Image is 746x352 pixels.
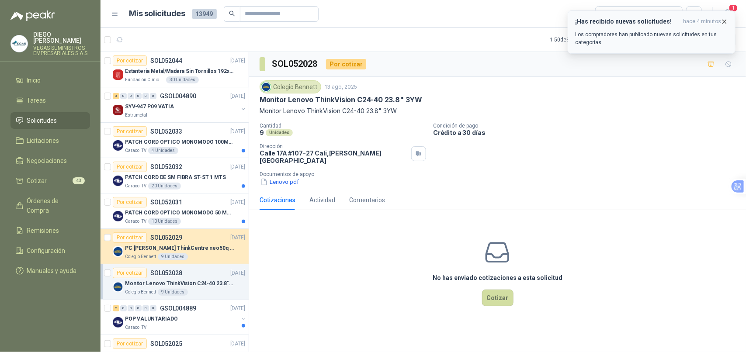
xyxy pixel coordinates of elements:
[125,244,234,252] p: PC [PERSON_NAME] ThinkCentre neo50q Gen 4 Core i5 16Gb 512Gb SSD Win 11 Pro 3YW Con Teclado y Mouse
[73,177,85,184] span: 43
[10,242,90,259] a: Configuración
[113,282,123,292] img: Company Logo
[260,123,426,129] p: Cantidad
[230,234,245,242] p: [DATE]
[260,149,408,164] p: Calle 17A #107-27 Cali , [PERSON_NAME][GEOGRAPHIC_DATA]
[125,76,164,83] p: Fundación Clínica Shaio
[230,163,245,171] p: [DATE]
[482,290,514,306] button: Cotizar
[326,59,366,69] div: Por cotizar
[113,162,147,172] div: Por cotizar
[113,268,147,278] div: Por cotizar
[113,303,247,331] a: 2 0 0 0 0 0 GSOL004889[DATE] Company LogoPOP VALUNTARIADOCaracol TV
[142,93,149,99] div: 0
[192,9,217,19] span: 13949
[150,305,156,311] div: 0
[128,305,134,311] div: 0
[568,10,736,54] button: ¡Has recibido nuevas solicitudes!hace 4 minutos Los compradores han publicado nuevas solicitudes ...
[125,209,234,217] p: PATCH CORD OPTICO MONOMODO 50 MTS
[261,82,271,92] img: Company Logo
[113,69,123,80] img: Company Logo
[150,270,182,276] p: SOL052028
[113,305,119,311] div: 2
[150,58,182,64] p: SOL052044
[113,93,119,99] div: 3
[113,126,147,137] div: Por cotizar
[325,83,357,91] p: 13 ago, 2025
[27,116,57,125] span: Solicitudes
[166,76,199,83] div: 30 Unidades
[27,76,41,85] span: Inicio
[125,280,234,288] p: Monitor Lenovo ThinkVision C24-40 23.8" 3YW
[27,246,66,255] span: Configuración
[125,183,146,190] p: Caracol TV
[150,341,182,347] p: SOL052025
[729,4,738,12] span: 1
[125,315,178,323] p: POP VALUNTARIADO
[230,269,245,277] p: [DATE]
[125,173,226,182] p: PATCH CORD DE SM FIBRA ST-ST 1 MTS
[230,340,245,348] p: [DATE]
[27,266,77,276] span: Manuales y ayuda
[150,235,182,241] p: SOL052029
[125,138,234,146] p: PATCH CORD OPTICO MONOMODO 100MTS
[125,324,146,331] p: Caracol TV
[260,171,743,177] p: Documentos de apoyo
[260,143,408,149] p: Dirección
[309,195,335,205] div: Actividad
[101,123,249,158] a: Por cotizarSOL052033[DATE] Company LogoPATCH CORD OPTICO MONOMODO 100MTSCaracol TV4 Unidades
[10,10,55,21] img: Logo peakr
[101,193,249,229] a: Por cotizarSOL052031[DATE] Company LogoPATCH CORD OPTICO MONOMODO 50 MTSCaracol TV10 Unidades
[158,253,188,260] div: 9 Unidades
[260,177,300,186] button: Lenovo.pdf
[230,304,245,313] p: [DATE]
[113,105,123,115] img: Company Logo
[160,93,196,99] p: GSOL004890
[148,183,181,190] div: 20 Unidades
[128,93,134,99] div: 0
[135,305,142,311] div: 0
[113,246,123,257] img: Company Logo
[148,147,178,154] div: 4 Unidades
[129,7,185,20] h1: Mis solicitudes
[260,80,321,93] div: Colegio Bennett
[260,129,264,136] p: 9
[150,164,182,170] p: SOL052032
[101,52,249,87] a: Por cotizarSOL052044[DATE] Company LogoEstantería Metal/Madera Sin Tornillos 192x100x50 cm 5 Nive...
[230,57,245,65] p: [DATE]
[113,140,123,151] img: Company Logo
[150,93,156,99] div: 0
[113,211,123,221] img: Company Logo
[120,93,127,99] div: 0
[230,128,245,136] p: [DATE]
[33,45,90,56] p: VEGAS SUMINISTROS EMPRESARIALES S A S
[125,112,147,119] p: Estrumetal
[142,305,149,311] div: 0
[27,176,47,186] span: Cotizar
[230,92,245,100] p: [DATE]
[125,67,234,76] p: Estantería Metal/Madera Sin Tornillos 192x100x50 cm 5 Niveles Gris
[160,305,196,311] p: GSOL004889
[150,128,182,135] p: SOL052033
[229,10,235,17] span: search
[125,218,146,225] p: Caracol TV
[11,35,28,52] img: Company Logo
[27,136,59,145] span: Licitaciones
[720,6,736,22] button: 1
[260,95,422,104] p: Monitor Lenovo ThinkVision C24-40 23.8" 3YW
[433,273,562,283] h3: No has enviado cotizaciones a esta solicitud
[349,195,385,205] div: Comentarios
[230,198,245,207] p: [DATE]
[120,305,127,311] div: 0
[135,93,142,99] div: 0
[125,103,174,111] p: SYV-947 P09 VATIA
[101,158,249,193] a: Por cotizarSOL052032[DATE] Company LogoPATCH CORD DE SM FIBRA ST-ST 1 MTSCaracol TV20 Unidades
[125,289,156,296] p: Colegio Bennett
[125,147,146,154] p: Caracol TV
[27,156,67,166] span: Negociaciones
[27,96,46,105] span: Tareas
[113,176,123,186] img: Company Logo
[113,55,147,66] div: Por cotizar
[113,197,147,207] div: Por cotizar
[113,232,147,243] div: Por cotizar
